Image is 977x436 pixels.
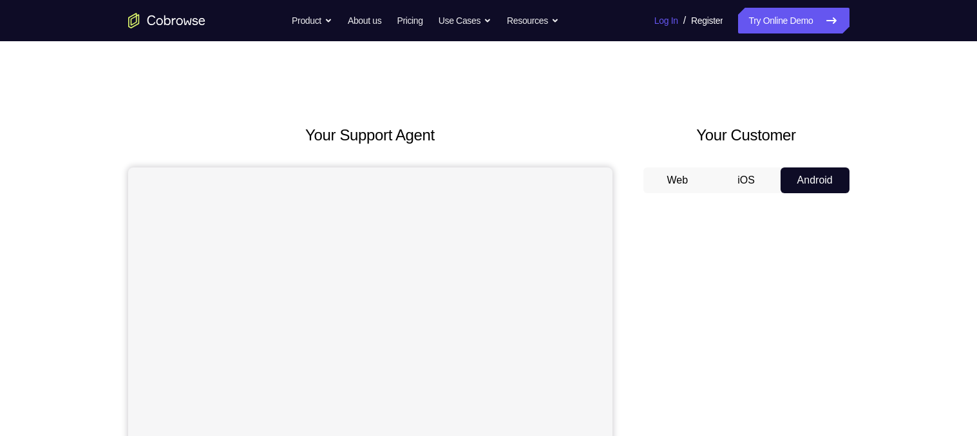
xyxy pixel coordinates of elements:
button: Use Cases [439,8,491,33]
button: iOS [712,167,781,193]
span: / [683,13,686,28]
h2: Your Support Agent [128,124,612,147]
button: Resources [507,8,559,33]
button: Android [781,167,849,193]
a: About us [348,8,381,33]
a: Log In [654,8,678,33]
h2: Your Customer [643,124,849,147]
a: Register [691,8,723,33]
a: Go to the home page [128,13,205,28]
button: Product [292,8,332,33]
a: Pricing [397,8,422,33]
a: Try Online Demo [738,8,849,33]
button: Web [643,167,712,193]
